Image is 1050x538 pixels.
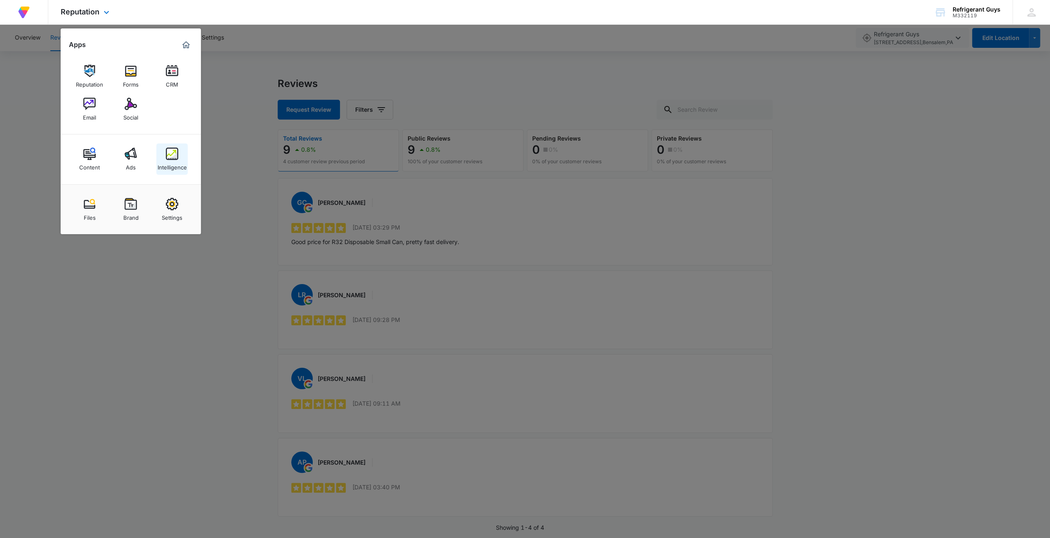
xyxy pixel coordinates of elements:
a: Files [74,194,105,225]
span: Reputation [61,7,99,16]
div: account name [953,6,1000,13]
div: Forms [123,77,139,88]
a: Email [74,94,105,125]
img: Volusion [17,5,31,20]
div: Ads [126,160,136,171]
a: Intelligence [156,143,188,175]
a: Marketing 360® Dashboard [179,38,193,52]
a: Settings [156,194,188,225]
a: Social [115,94,146,125]
div: Brand [123,210,139,221]
div: Intelligence [158,160,187,171]
div: Files [84,210,96,221]
div: Reputation [76,77,103,88]
a: Forms [115,61,146,92]
a: Content [74,143,105,175]
a: CRM [156,61,188,92]
a: Ads [115,143,146,175]
a: Reputation [74,61,105,92]
div: account id [953,13,1000,19]
div: Email [83,110,96,121]
div: Settings [162,210,182,221]
div: Social [123,110,138,121]
div: Content [79,160,100,171]
h2: Apps [69,41,86,49]
a: Brand [115,194,146,225]
div: CRM [166,77,178,88]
